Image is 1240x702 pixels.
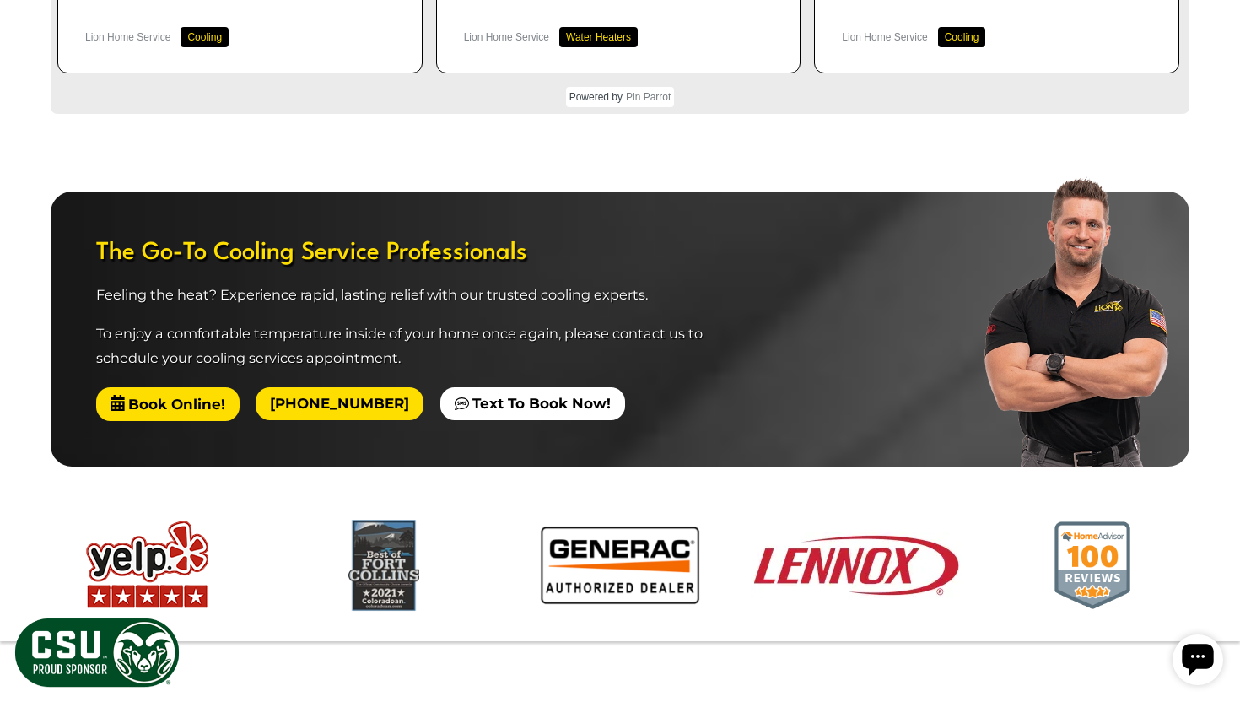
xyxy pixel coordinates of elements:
[457,31,549,43] span: Lion Home Service
[566,31,631,43] b: Water Heaters
[96,283,729,307] p: Feeling the heat? Experience rapid, lasting relief with our trusted cooling experts.
[973,175,1189,466] img: Lion Tech
[30,506,1210,633] ul: carousel
[502,520,738,619] div: slide 13
[751,533,962,599] img: Lennox
[96,387,240,421] span: Book Online!
[187,31,222,43] b: Cooling
[440,387,625,420] a: Text To Book Now!
[256,387,423,420] a: [PHONE_NUMBER]
[96,237,729,269] span: The Go-To Cooling Service Professionals
[13,616,181,689] img: CSU Sponsor Badge
[96,321,729,370] p: To enjoy a comfortable temperature inside of your home once again, please contact us to schedule ...
[30,520,266,619] div: slide 11
[623,91,671,103] a: Pin Parrot
[78,31,170,43] span: Lion Home Service
[945,31,979,43] b: Cooling
[515,520,725,613] img: Generac authorized dealer logo
[346,520,423,613] img: Best of Fort Collins 2021
[974,520,1210,619] div: slide 1
[7,7,57,57] div: Open chat widget
[266,520,502,619] div: slide 12
[566,87,675,107] div: Powered by
[84,520,211,613] img: Yelp logo
[835,31,927,43] span: Lion Home Service
[738,533,974,606] div: slide 14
